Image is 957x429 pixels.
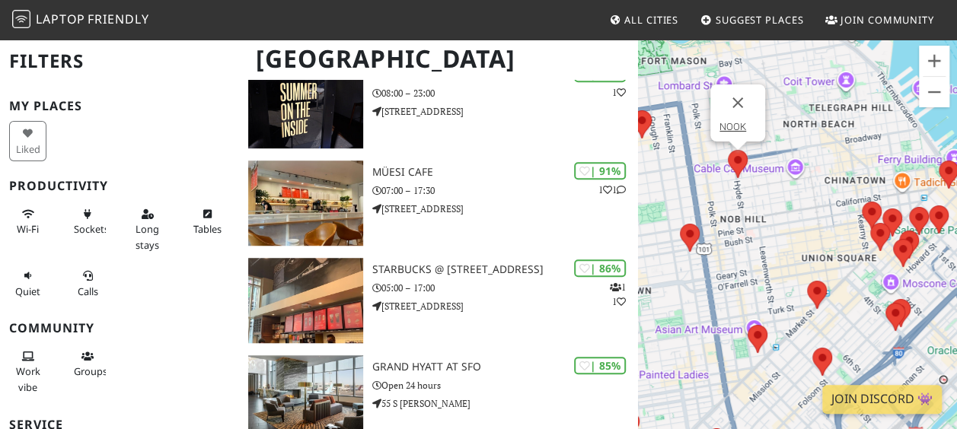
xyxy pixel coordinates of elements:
span: Work-friendly tables [193,222,222,236]
a: NOOK [719,121,746,132]
div: | 91% [574,162,626,180]
a: Starbucks @ 100 1st St | 86% 11 Starbucks @ [STREET_ADDRESS] 05:00 – 17:00 [STREET_ADDRESS] [239,258,638,343]
span: Video/audio calls [78,284,98,298]
button: Long stays [129,202,166,257]
button: Tables [189,202,226,242]
h2: Filters [9,38,230,84]
p: 1 1 [598,183,626,197]
h1: [GEOGRAPHIC_DATA] [244,38,635,80]
span: Laptop [36,11,85,27]
img: LANS [248,63,363,148]
span: Power sockets [74,222,109,236]
p: 55 S [PERSON_NAME] [372,396,638,411]
p: [STREET_ADDRESS] [372,104,638,119]
h3: Productivity [9,179,230,193]
span: Join Community [841,13,934,27]
h3: Community [9,321,230,335]
button: Groups [69,344,107,384]
p: 05:00 – 17:00 [372,281,638,295]
a: All Cities [603,6,684,33]
span: People working [16,364,40,393]
button: Wi-Fi [9,202,46,242]
button: Close [719,84,756,121]
span: Group tables [74,364,107,378]
a: Suggest Places [694,6,810,33]
a: Join Community [819,6,940,33]
p: 07:00 – 17:30 [372,183,638,198]
button: Calls [69,263,107,303]
img: LaptopFriendly [12,10,30,28]
p: 1 1 [610,280,626,309]
span: All Cities [624,13,678,27]
h3: Müesi Cafe [372,166,638,179]
span: Suggest Places [716,13,804,27]
img: Starbucks @ 100 1st St [248,258,363,343]
button: Quiet [9,263,46,303]
button: Work vibe [9,344,46,399]
a: Müesi Cafe | 91% 11 Müesi Cafe 07:00 – 17:30 [STREET_ADDRESS] [239,160,638,246]
p: [STREET_ADDRESS] [372,299,638,313]
span: Quiet [15,284,40,298]
div: | 86% [574,259,626,277]
button: Zoom out [919,77,949,107]
a: LANS | 94% 1 LANS 08:00 – 23:00 [STREET_ADDRESS] [239,63,638,148]
span: Long stays [136,222,159,251]
span: Stable Wi-Fi [17,222,39,236]
img: Müesi Cafe [248,160,363,246]
p: [STREET_ADDRESS] [372,202,638,216]
p: Open 24 hours [372,378,638,392]
button: Zoom in [919,46,949,76]
button: Sockets [69,202,107,242]
h3: Grand Hyatt At SFO [372,361,638,373]
span: Friendly [88,11,148,27]
a: LaptopFriendly LaptopFriendly [12,7,149,33]
div: | 85% [574,357,626,374]
h3: Starbucks @ [STREET_ADDRESS] [372,263,638,276]
h3: My Places [9,99,230,113]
